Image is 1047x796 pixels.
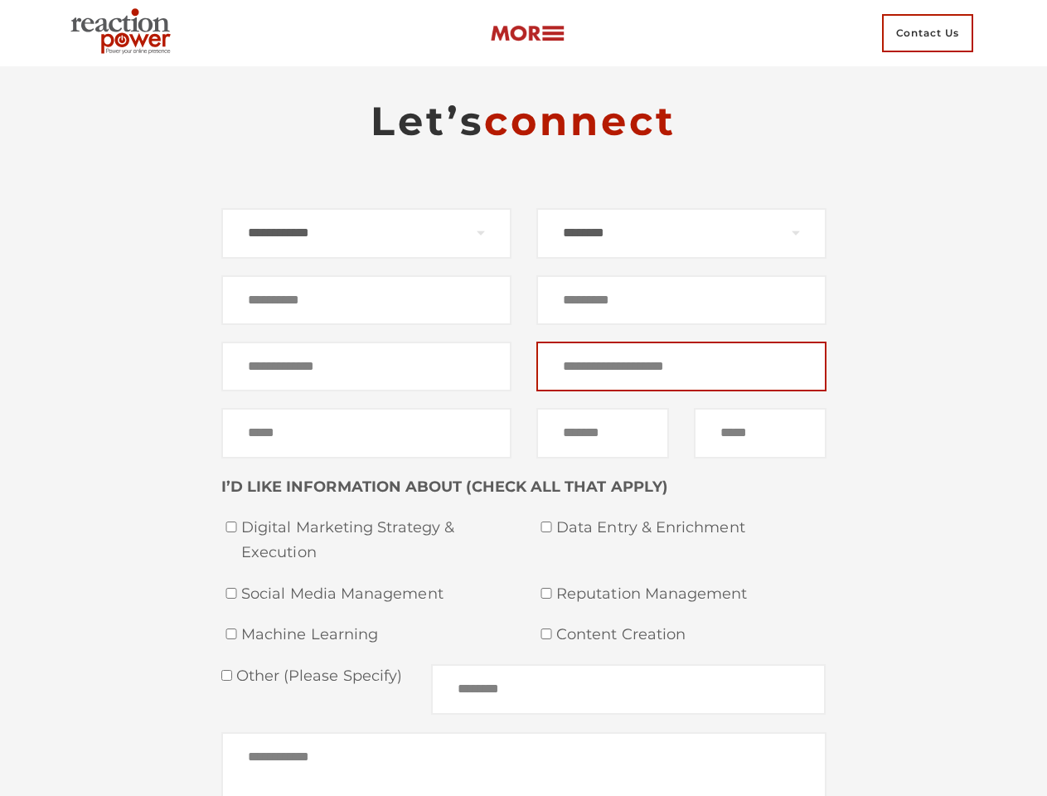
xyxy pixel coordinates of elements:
[241,582,511,607] span: Social Media Management
[221,478,668,496] strong: I’D LIKE INFORMATION ABOUT (CHECK ALL THAT APPLY)
[64,3,184,63] img: Executive Branding | Personal Branding Agency
[241,516,511,565] span: Digital Marketing Strategy & Execution
[556,582,826,607] span: Reputation Management
[490,24,565,43] img: more-btn.png
[484,97,676,145] span: connect
[221,96,826,146] h2: Let’s
[241,623,511,648] span: Machine Learning
[556,623,826,648] span: Content Creation
[232,667,403,685] span: Other (please specify)
[556,516,826,541] span: Data Entry & Enrichment
[882,14,973,52] span: Contact Us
